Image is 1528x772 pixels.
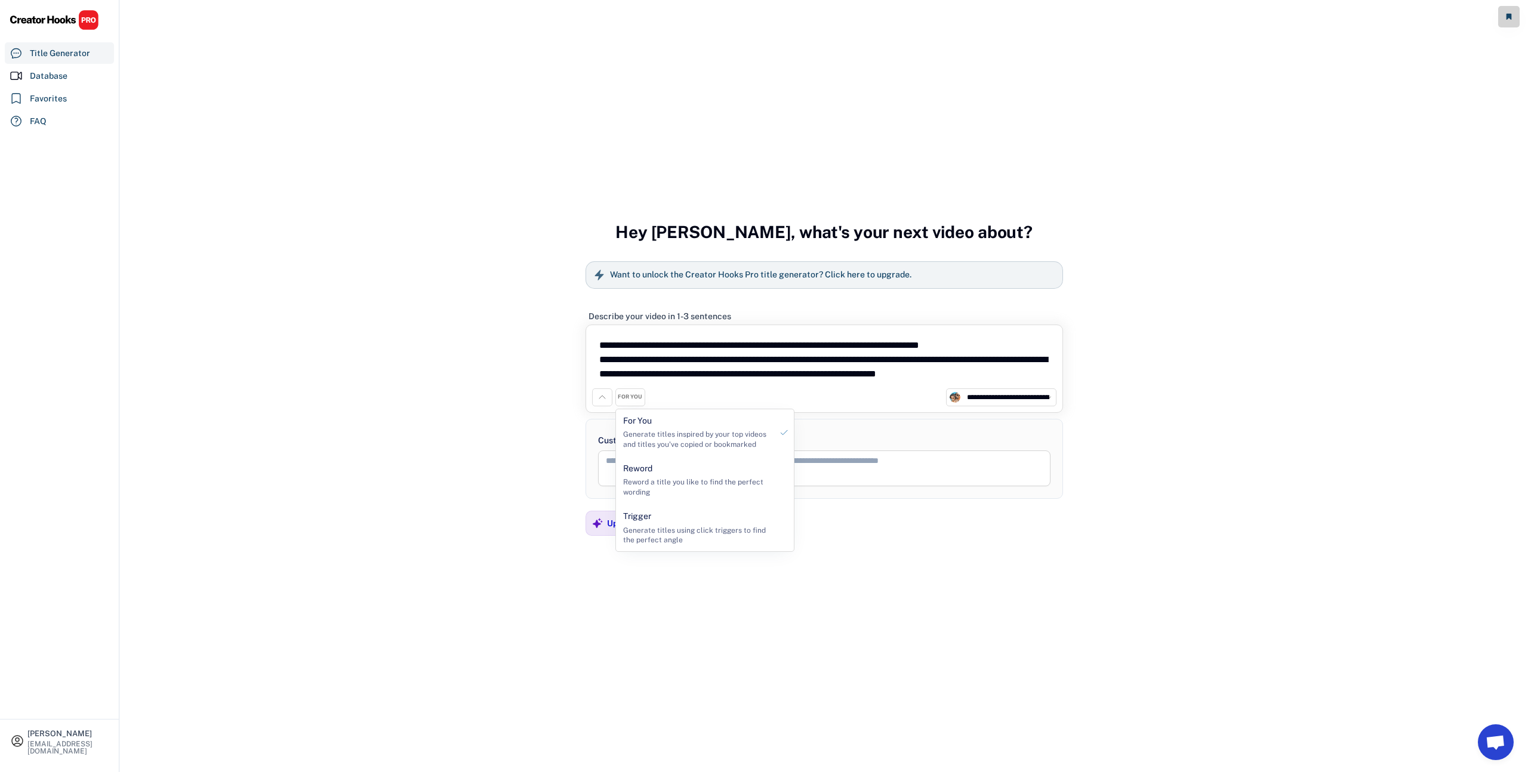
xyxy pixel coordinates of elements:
img: CHPRO%20Logo.svg [10,10,99,30]
div: [PERSON_NAME] [27,730,109,737]
div: Database [30,70,67,82]
div: Generate titles inspired by your top videos and titles you've copied or bookmarked [623,430,772,450]
img: channels4_profile.jpg [950,392,960,403]
div: Upgrade your plan to unlock [607,518,722,529]
div: FOR YOU [618,393,642,401]
div: [EMAIL_ADDRESS][DOMAIN_NAME] [27,740,109,755]
h6: Want to unlock the Creator Hooks Pro title generator? Click here to upgrade. [610,270,911,280]
div: Favorites [30,92,67,105]
div: FAQ [30,115,47,128]
div: For You [623,415,652,427]
div: Title Generator [30,47,90,60]
div: Generate titles using click triggers to find the perfect angle [623,526,772,546]
div: Describe your video in 1-3 sentences [589,311,731,322]
a: Otwarty czat [1478,724,1514,760]
div: Custom instructions [598,434,1050,447]
h3: Hey [PERSON_NAME], what's your next video about? [615,209,1033,255]
div: Reword [623,463,652,475]
div: Reword a title you like to find the perfect wording [623,477,772,498]
div: Trigger [623,511,651,523]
